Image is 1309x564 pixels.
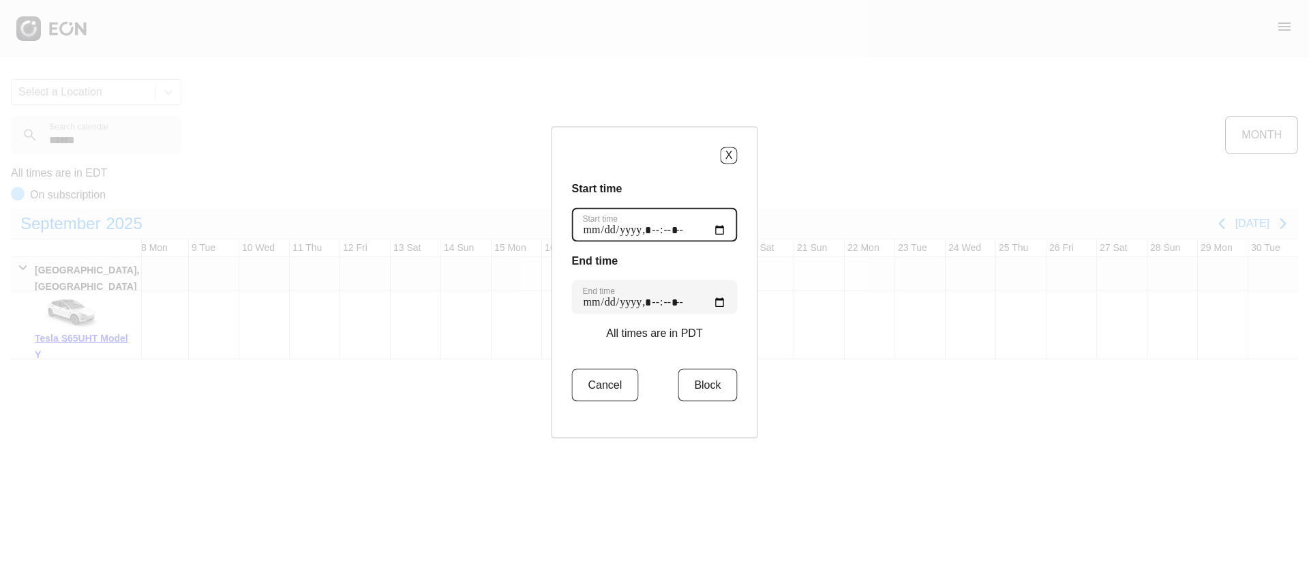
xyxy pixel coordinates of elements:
button: Block [678,368,737,401]
button: Cancel [572,368,639,401]
h3: End time [572,252,738,269]
button: X [721,147,738,164]
label: Start time [583,213,618,224]
label: End time [583,285,615,296]
h3: Start time [572,180,738,196]
p: All times are in PDT [606,325,702,341]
